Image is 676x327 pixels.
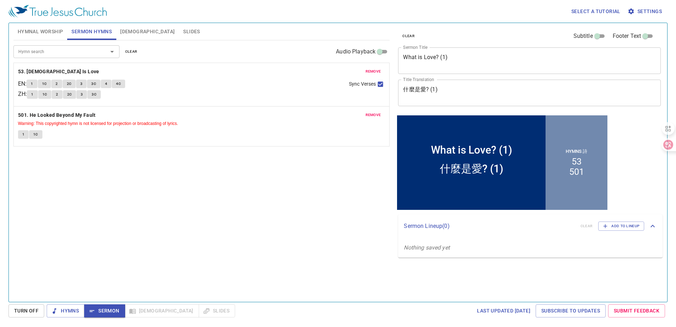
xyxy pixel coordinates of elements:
span: Slides [183,27,200,36]
span: 3 [81,91,83,98]
span: Subscribe to Updates [541,306,600,315]
span: clear [402,33,415,39]
button: 1C [38,90,52,99]
button: Hymns [47,304,84,317]
span: Hymns [52,306,79,315]
button: clear [398,32,419,40]
button: 4C [112,80,125,88]
span: 2C [67,81,72,87]
button: 2 [51,80,62,88]
span: Sermon Hymns [71,27,112,36]
button: Turn Off [8,304,44,317]
p: ZH : [18,90,27,98]
button: Select a tutorial [569,5,623,18]
button: 501. He Looked Beyond My Fault [18,111,97,120]
iframe: from-child [395,114,609,212]
p: Sermon Lineup ( 0 ) [404,222,575,230]
button: 1 [27,90,37,99]
span: 1C [42,91,47,98]
button: 3C [87,80,100,88]
button: 1C [29,130,42,139]
a: Submit Feedback [608,304,665,317]
button: 3 [76,80,87,88]
span: Turn Off [14,306,39,315]
button: 1 [18,130,29,139]
span: Audio Playback [336,47,375,56]
a: Last updated [DATE] [474,304,533,317]
button: 2C [63,90,76,99]
img: True Jesus Church [8,5,107,18]
a: Subscribe to Updates [536,304,606,317]
span: clear [125,48,138,55]
span: 1 [22,131,24,138]
b: 501. He Looked Beyond My Fault [18,111,96,120]
span: 3C [92,91,97,98]
button: Settings [626,5,665,18]
button: remove [361,111,385,119]
span: 2 [56,91,58,98]
span: Add to Lineup [603,223,640,229]
div: Sermon Lineup(0)clearAdd to Lineup [398,214,663,238]
button: Open [107,47,117,57]
button: Sermon [84,304,125,317]
button: 2C [63,80,76,88]
span: 4C [116,81,121,87]
textarea: What is Love? (1) [403,54,656,67]
button: 53. [DEMOGRAPHIC_DATA] Is Love [18,67,100,76]
span: 2C [67,91,72,98]
button: 2 [52,90,62,99]
button: clear [121,47,142,56]
span: Subtitle [573,32,593,40]
button: 1 [27,80,37,88]
span: 3 [80,81,82,87]
span: Sync Verses [349,80,376,88]
button: Add to Lineup [598,222,644,231]
span: 1C [33,131,38,138]
p: EN : [18,80,27,88]
span: remove [366,112,381,118]
span: 3C [91,81,96,87]
span: 2 [56,81,58,87]
span: Last updated [DATE] [477,306,530,315]
span: Sermon [90,306,119,315]
span: 1C [42,81,47,87]
i: Nothing saved yet [404,244,450,251]
span: Select a tutorial [571,7,620,16]
span: 1 [31,81,33,87]
b: 53. [DEMOGRAPHIC_DATA] Is Love [18,67,99,76]
span: [DEMOGRAPHIC_DATA] [120,27,175,36]
span: 4 [105,81,107,87]
button: 1C [38,80,51,88]
span: Footer Text [613,32,641,40]
span: Settings [629,7,662,16]
button: 3C [87,90,101,99]
span: Hymnal Worship [18,27,63,36]
span: 1 [31,91,33,98]
button: 4 [101,80,111,88]
button: 3 [76,90,87,99]
button: remove [361,67,385,76]
small: Warning: This copyrighted hymn is not licensed for projection or broadcasting of lyrics. [18,121,178,126]
span: Submit Feedback [614,306,659,315]
textarea: 什麼是愛? (1) [403,86,656,99]
span: remove [366,68,381,75]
